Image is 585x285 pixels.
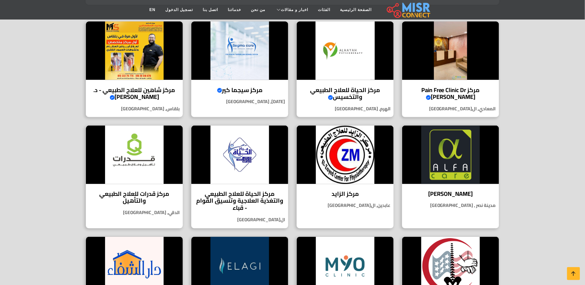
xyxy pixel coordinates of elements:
[86,126,183,184] img: مركز قدرات للعلاج الطبيعي والتأهيل
[91,87,178,101] h4: مركز شاهين للعلاج الطبيعي - د. [PERSON_NAME]
[217,88,222,93] svg: Verified account
[160,4,198,16] a: تسجيل الدخول
[191,126,288,184] img: مركز الحياة للعلاج الطبيعي والتغذية العلاجية وتنسيق القوام - قباء
[292,125,398,229] a: مركز الزايد مركز الزايد عابدين, ال[GEOGRAPHIC_DATA]
[335,4,376,16] a: الصفحة الرئيسية
[297,105,394,112] p: الهرم, [GEOGRAPHIC_DATA]
[407,87,494,101] h4: مركز Pain Free Clinic Dr [PERSON_NAME]
[144,4,160,16] a: EN
[402,126,499,184] img: ألفا كير
[297,126,394,184] img: مركز الزايد
[297,21,394,80] img: مركز الحياة للعلاج الطبيعي والتخسيس
[191,21,288,80] img: مركز سيجما كير
[86,105,183,112] p: بلقاس, [GEOGRAPHIC_DATA]
[302,191,389,198] h4: مركز الزايد
[187,21,292,117] a: مركز سيجما كير مركز سيجما كير [DATE], [GEOGRAPHIC_DATA]
[387,2,430,18] img: main.misr_connect
[191,98,288,105] p: [DATE], [GEOGRAPHIC_DATA]
[86,21,183,80] img: مركز شاهين للعلاج الطبيعي - د. أحمد عاطف شاهين
[302,87,389,101] h4: مركز الحياة للعلاج الطبيعي والتخسيس
[246,4,270,16] a: من نحن
[426,95,431,100] svg: Verified account
[196,87,283,94] h4: مركز سيجما كير
[292,21,398,117] a: مركز الحياة للعلاج الطبيعي والتخسيس مركز الحياة للعلاج الطبيعي والتخسيس الهرم, [GEOGRAPHIC_DATA]
[297,202,394,209] p: عابدين, ال[GEOGRAPHIC_DATA]
[398,125,503,229] a: ألفا كير [PERSON_NAME] مدينة نصر , [GEOGRAPHIC_DATA]
[407,191,494,198] h4: [PERSON_NAME]
[402,105,499,112] p: المعادي, ال[GEOGRAPHIC_DATA]
[223,4,246,16] a: خدماتنا
[398,21,503,117] a: مركز Pain Free Clinic Dr Abdelrahman مركز Pain Free Clinic Dr [PERSON_NAME] المعادي, ال[GEOGRAPHI...
[191,217,288,224] p: ال[GEOGRAPHIC_DATA]
[270,4,313,16] a: اخبار و مقالات
[328,95,333,100] svg: Verified account
[187,125,292,229] a: مركز الحياة للعلاج الطبيعي والتغذية العلاجية وتنسيق القوام - قباء مركز الحياة للعلاج الطبيعي والت...
[198,4,223,16] a: اتصل بنا
[402,202,499,209] p: مدينة نصر , [GEOGRAPHIC_DATA]
[196,191,283,212] h4: مركز الحياة للعلاج الطبيعي والتغذية العلاجية وتنسيق القوام - قباء
[82,125,187,229] a: مركز قدرات للعلاج الطبيعي والتأهيل مركز قدرات للعلاج الطبيعي والتأهيل الدقي, [GEOGRAPHIC_DATA]
[281,7,308,13] span: اخبار و مقالات
[91,191,178,205] h4: مركز قدرات للعلاج الطبيعي والتأهيل
[86,210,183,216] p: الدقي, [GEOGRAPHIC_DATA]
[402,21,499,80] img: مركز Pain Free Clinic Dr Abdelrahman
[82,21,187,117] a: مركز شاهين للعلاج الطبيعي - د. أحمد عاطف شاهين مركز شاهين للعلاج الطبيعي - د. [PERSON_NAME] بلقاس...
[313,4,335,16] a: الفئات
[110,95,115,100] svg: Verified account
